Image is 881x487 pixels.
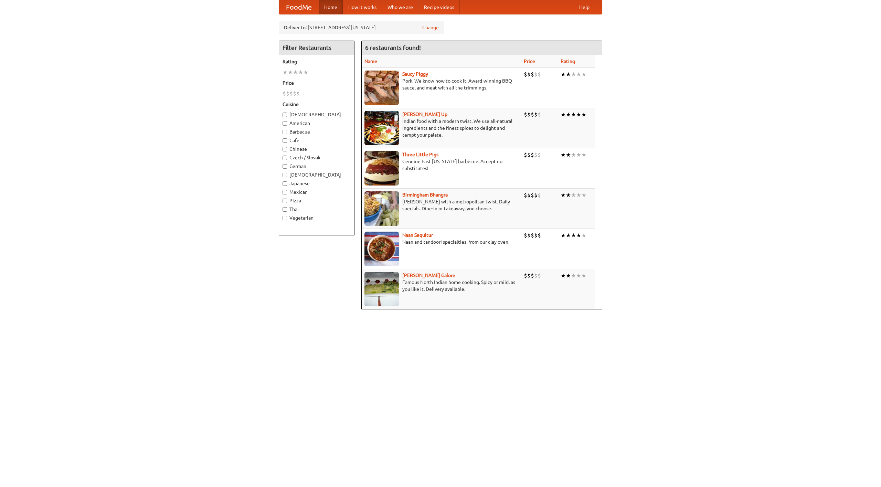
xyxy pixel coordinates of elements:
[303,68,308,76] li: ★
[402,152,438,157] a: Three Little Pigs
[364,239,518,245] p: Naan and tandoori specialties, from our clay oven.
[561,59,575,64] a: Rating
[581,111,586,118] li: ★
[289,90,293,97] li: $
[531,151,534,159] li: $
[566,151,571,159] li: ★
[524,272,527,279] li: $
[527,191,531,199] li: $
[561,111,566,118] li: ★
[382,0,418,14] a: Who we are
[283,80,351,86] h5: Price
[296,90,300,97] li: $
[566,111,571,118] li: ★
[364,279,518,293] p: Famous North Indian home cooking. Spicy or mild, as you like it. Delivery available.
[364,71,399,105] img: saucy.jpg
[283,190,287,194] input: Mexican
[527,272,531,279] li: $
[343,0,382,14] a: How it works
[283,58,351,65] h5: Rating
[283,128,351,135] label: Barbecue
[283,137,351,144] label: Cafe
[534,71,538,78] li: $
[364,198,518,212] p: [PERSON_NAME] with a metropolitan twist. Daily specials. Dine-in or takeaway, you choose.
[364,272,399,306] img: currygalore.jpg
[283,207,287,212] input: Thai
[571,272,576,279] li: ★
[561,191,566,199] li: ★
[581,232,586,239] li: ★
[561,151,566,159] li: ★
[534,272,538,279] li: $
[364,191,399,226] img: bhangra.jpg
[524,71,527,78] li: $
[365,44,421,51] ng-pluralize: 6 restaurants found!
[531,232,534,239] li: $
[581,71,586,78] li: ★
[364,77,518,91] p: Pork. We know how to cook it. Award-winning BBQ sauce, and meat with all the trimmings.
[283,121,287,126] input: American
[574,0,595,14] a: Help
[524,111,527,118] li: $
[283,180,351,187] label: Japanese
[283,146,351,152] label: Chinese
[527,232,531,239] li: $
[283,156,287,160] input: Czech / Slovak
[283,214,351,221] label: Vegetarian
[283,130,287,134] input: Barbecue
[283,171,351,178] label: [DEMOGRAPHIC_DATA]
[576,151,581,159] li: ★
[283,68,288,76] li: ★
[402,71,428,77] b: Saucy Piggy
[531,191,534,199] li: $
[283,189,351,195] label: Mexican
[279,21,444,34] div: Deliver to: [STREET_ADDRESS][US_STATE]
[571,232,576,239] li: ★
[531,272,534,279] li: $
[364,118,518,138] p: Indian food with a modern twist. We use all-natural ingredients and the finest spices to delight ...
[566,232,571,239] li: ★
[534,191,538,199] li: $
[538,232,541,239] li: $
[581,272,586,279] li: ★
[402,273,455,278] a: [PERSON_NAME] Galore
[527,71,531,78] li: $
[283,173,287,177] input: [DEMOGRAPHIC_DATA]
[283,154,351,161] label: Czech / Slovak
[286,90,289,97] li: $
[531,111,534,118] li: $
[364,111,399,145] img: curryup.jpg
[293,68,298,76] li: ★
[538,71,541,78] li: $
[364,59,377,64] a: Name
[566,272,571,279] li: ★
[283,206,351,213] label: Thai
[576,191,581,199] li: ★
[571,111,576,118] li: ★
[283,197,351,204] label: Pizza
[538,111,541,118] li: $
[364,158,518,172] p: Genuine East [US_STATE] barbecue. Accept no substitutes!
[566,191,571,199] li: ★
[418,0,460,14] a: Recipe videos
[581,191,586,199] li: ★
[283,120,351,127] label: American
[283,163,351,170] label: German
[402,112,447,117] a: [PERSON_NAME] Up
[561,71,566,78] li: ★
[288,68,293,76] li: ★
[283,113,287,117] input: [DEMOGRAPHIC_DATA]
[283,90,286,97] li: $
[364,232,399,266] img: naansequitur.jpg
[402,232,433,238] a: Naan Sequitur
[534,111,538,118] li: $
[534,151,538,159] li: $
[571,151,576,159] li: ★
[538,272,541,279] li: $
[402,192,448,198] a: Birmingham Bhangra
